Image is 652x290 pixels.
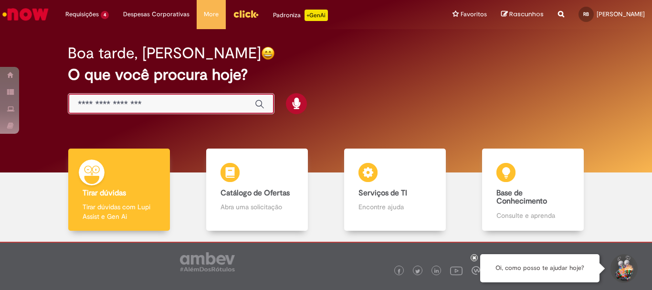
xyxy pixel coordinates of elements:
[450,264,463,277] img: logo_footer_youtube.png
[597,10,645,18] span: [PERSON_NAME]
[326,149,464,231] a: Serviços de TI Encontre ajuda
[188,149,326,231] a: Catálogo de Ofertas Abra uma solicitação
[83,188,126,198] b: Tirar dúvidas
[501,10,544,19] a: Rascunhos
[461,10,487,19] span: Favoritos
[221,202,293,212] p: Abra uma solicitação
[609,254,638,283] button: Iniciar Conversa de Suporte
[358,188,407,198] b: Serviços de TI
[464,149,602,231] a: Base de Conhecimento Consulte e aprenda
[434,269,439,274] img: logo_footer_linkedin.png
[261,46,275,60] img: happy-face.png
[358,202,431,212] p: Encontre ajuda
[1,5,50,24] img: ServiceNow
[305,10,328,21] p: +GenAi
[496,188,547,206] b: Base de Conhecimento
[221,188,290,198] b: Catálogo de Ofertas
[472,266,480,275] img: logo_footer_workplace.png
[415,269,420,274] img: logo_footer_twitter.png
[68,66,584,83] h2: O que você procura hoje?
[233,7,259,21] img: click_logo_yellow_360x200.png
[496,211,569,220] p: Consulte e aprenda
[83,202,155,221] p: Tirar dúvidas com Lupi Assist e Gen Ai
[65,10,99,19] span: Requisições
[397,269,401,274] img: logo_footer_facebook.png
[123,10,189,19] span: Despesas Corporativas
[509,10,544,19] span: Rascunhos
[273,10,328,21] div: Padroniza
[480,254,599,282] div: Oi, como posso te ajudar hoje?
[101,11,109,19] span: 4
[50,149,188,231] a: Tirar dúvidas Tirar dúvidas com Lupi Assist e Gen Ai
[204,10,219,19] span: More
[68,45,261,62] h2: Boa tarde, [PERSON_NAME]
[180,252,235,271] img: logo_footer_ambev_rotulo_gray.png
[583,11,589,17] span: RB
